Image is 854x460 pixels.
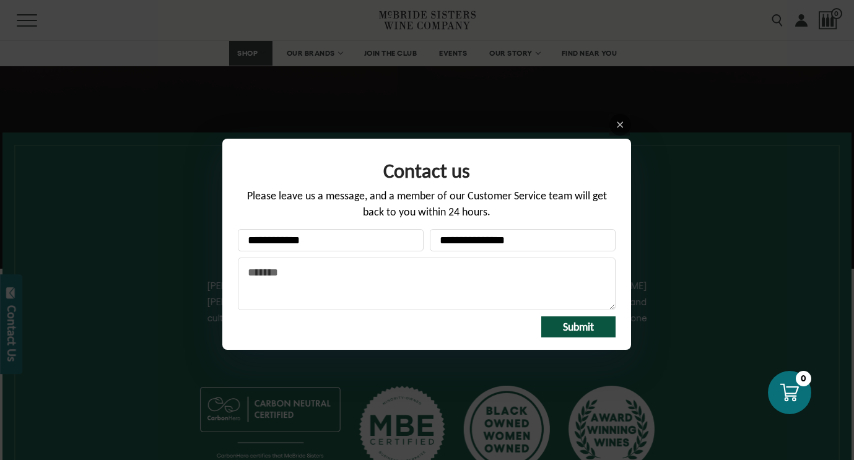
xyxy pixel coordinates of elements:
span: Contact us [383,158,470,183]
div: Please leave us a message, and a member of our Customer Service team will get back to you within ... [238,188,616,228]
textarea: Message [238,258,616,310]
input: Your name [238,229,424,251]
span: Submit [563,320,594,334]
div: Form title [238,151,616,188]
div: 0 [796,371,811,386]
input: Your email [430,229,616,251]
button: Submit [541,316,616,337]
